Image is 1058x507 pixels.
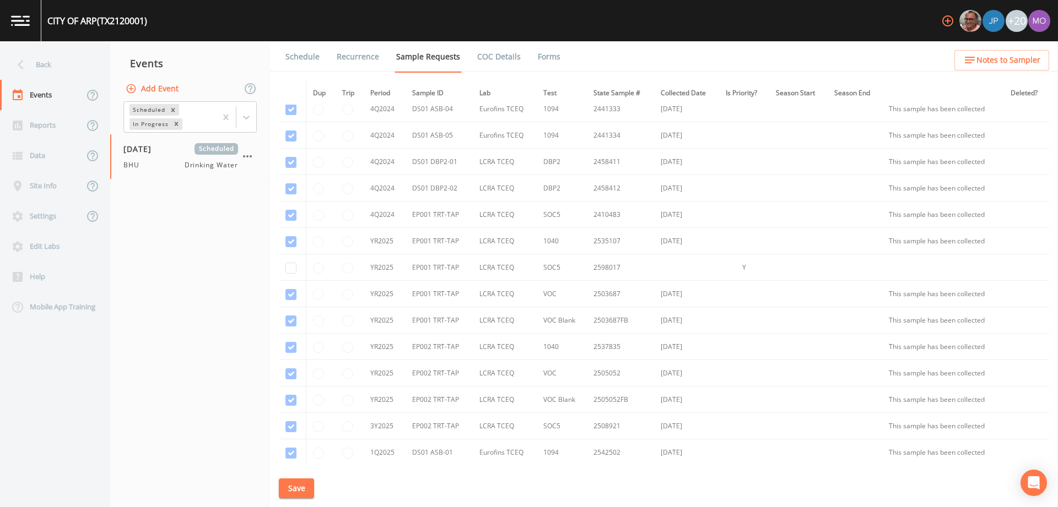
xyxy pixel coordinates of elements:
[654,201,719,228] td: [DATE]
[536,41,562,72] a: Forms
[129,118,170,130] div: In Progress
[587,360,654,386] td: 2505052
[364,228,406,254] td: YR2025
[335,41,381,72] a: Recurrence
[882,175,1004,201] td: This sample has been collected
[959,10,981,32] img: e2d790fa78825a4bb76dcb6ab311d44c
[587,201,654,228] td: 2410483
[587,413,654,439] td: 2508921
[364,360,406,386] td: YR2025
[882,96,1004,122] td: This sample has been collected
[537,149,587,175] td: DBP2
[587,81,654,105] th: State Sample #
[654,360,719,386] td: [DATE]
[476,41,522,72] a: COC Details
[364,122,406,149] td: 4Q2024
[364,254,406,281] td: YR2025
[406,334,473,360] td: EP002 TRT-TAP
[47,14,147,28] div: CITY OF ARP (TX2120001)
[537,228,587,254] td: 1040
[473,413,537,439] td: LCRA TCEQ
[537,81,587,105] th: Test
[395,41,462,73] a: Sample Requests
[954,50,1049,70] button: Notes to Sampler
[654,307,719,334] td: [DATE]
[473,149,537,175] td: LCRA TCEQ
[129,104,167,116] div: Scheduled
[364,281,406,307] td: YR2025
[882,386,1004,413] td: This sample has been collected
[537,175,587,201] td: DBP2
[982,10,1005,32] div: Joshua gere Paul
[406,175,473,201] td: DS01 DBP2-02
[406,307,473,334] td: EP001 TRT-TAP
[406,254,473,281] td: EP001 TRT-TAP
[587,439,654,466] td: 2542502
[406,413,473,439] td: EP002 TRT-TAP
[654,175,719,201] td: [DATE]
[654,149,719,175] td: [DATE]
[473,96,537,122] td: Eurofins TCEQ
[364,413,406,439] td: 3Y2025
[537,439,587,466] td: 1094
[719,254,769,281] td: Y
[882,122,1004,149] td: This sample has been collected
[364,149,406,175] td: 4Q2024
[1006,10,1028,32] div: +20
[473,254,537,281] td: LCRA TCEQ
[882,149,1004,175] td: This sample has been collected
[473,81,537,105] th: Lab
[406,122,473,149] td: DS01 ASB-05
[769,81,828,105] th: Season Start
[279,478,314,499] button: Save
[654,386,719,413] td: [DATE]
[587,122,654,149] td: 2441334
[364,386,406,413] td: YR2025
[537,360,587,386] td: VOC
[537,413,587,439] td: SOC5
[587,149,654,175] td: 2458411
[336,81,364,105] th: Trip
[195,143,238,155] span: Scheduled
[587,254,654,281] td: 2598017
[882,228,1004,254] td: This sample has been collected
[364,96,406,122] td: 4Q2024
[882,439,1004,466] td: This sample has been collected
[185,160,238,170] span: Drinking Water
[123,79,183,99] button: Add Event
[406,81,473,105] th: Sample ID
[654,122,719,149] td: [DATE]
[537,122,587,149] td: 1094
[123,160,146,170] span: BHU
[406,439,473,466] td: DS01 ASB-01
[587,386,654,413] td: 2505052FB
[983,10,1005,32] img: 41241ef155101aa6d92a04480b0d0000
[406,281,473,307] td: EP001 TRT-TAP
[473,201,537,228] td: LCRA TCEQ
[587,307,654,334] td: 2503687FB
[882,201,1004,228] td: This sample has been collected
[537,307,587,334] td: VOC Blank
[473,122,537,149] td: Eurofins TCEQ
[587,228,654,254] td: 2535107
[406,96,473,122] td: DS01 ASB-04
[473,360,537,386] td: LCRA TCEQ
[110,50,270,77] div: Events
[473,281,537,307] td: LCRA TCEQ
[364,81,406,105] th: Period
[654,334,719,360] td: [DATE]
[364,334,406,360] td: YR2025
[882,413,1004,439] td: This sample has been collected
[882,281,1004,307] td: This sample has been collected
[654,281,719,307] td: [DATE]
[882,307,1004,334] td: This sample has been collected
[654,228,719,254] td: [DATE]
[976,53,1040,67] span: Notes to Sampler
[473,307,537,334] td: LCRA TCEQ
[170,118,182,130] div: Remove In Progress
[882,334,1004,360] td: This sample has been collected
[110,134,270,179] a: [DATE]ScheduledBHUDrinking Water
[654,439,719,466] td: [DATE]
[537,254,587,281] td: SOC5
[364,175,406,201] td: 4Q2024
